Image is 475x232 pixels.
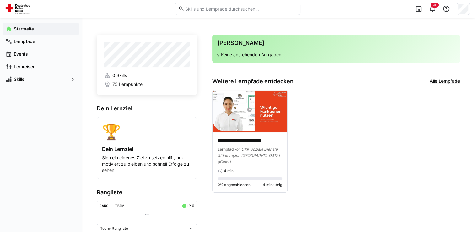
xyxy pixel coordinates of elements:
[100,226,128,231] span: Team-Rangliste
[218,147,234,152] span: Lernpfad
[184,6,297,12] input: Skills und Lernpfade durchsuchen…
[97,105,197,112] h3: Dein Lernziel
[104,72,190,79] a: 0 Skills
[433,3,437,7] span: 9+
[218,182,251,187] span: 0% abgeschlossen
[187,204,191,207] div: LP
[430,78,460,85] a: Alle Lernpfade
[217,40,455,47] h3: [PERSON_NAME]
[102,122,192,141] div: 🏆
[115,204,124,207] div: Team
[213,90,287,132] img: image
[97,189,197,196] h3: Rangliste
[112,81,143,87] span: 75 Lernpunkte
[263,182,282,187] span: 4 min übrig
[218,147,280,164] span: von DRK Soziale Dienste Städteregion [GEOGRAPHIC_DATA] gGmbH
[100,204,109,207] div: Rang
[212,78,294,85] h3: Weitere Lernpfade entdecken
[224,168,234,174] span: 4 min
[102,155,192,174] p: Sich ein eigenes Ziel zu setzen hilft, um motiviert zu bleiben und schnell Erfolge zu sehen!
[102,146,192,152] h4: Dein Lernziel
[217,52,455,58] p: √ Keine anstehenden Aufgaben
[192,202,194,208] a: ø
[112,72,127,79] span: 0 Skills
